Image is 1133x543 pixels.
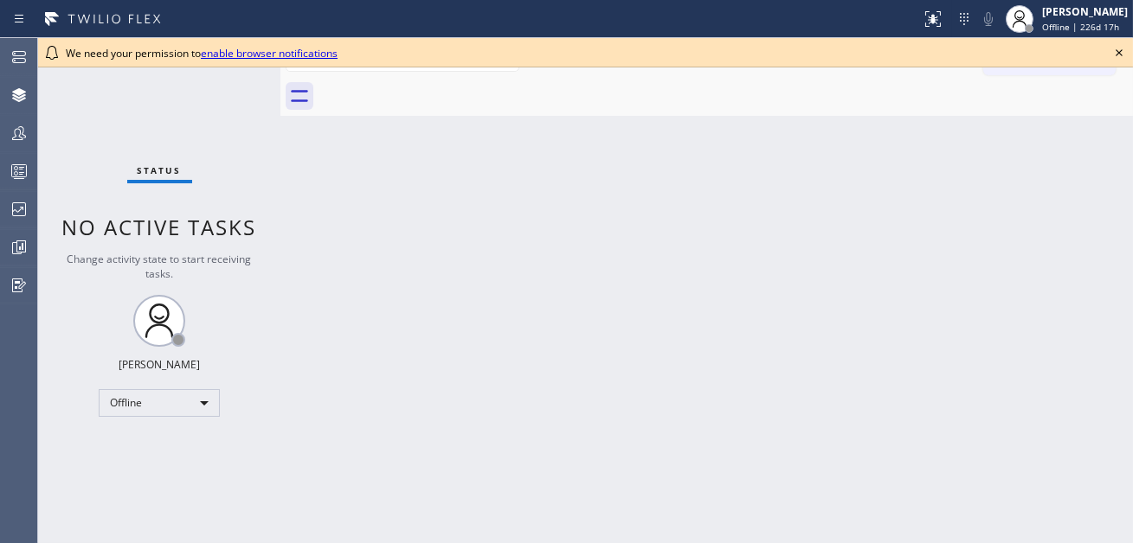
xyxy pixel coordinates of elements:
span: We need your permission to [66,46,338,61]
a: enable browser notifications [201,46,338,61]
div: [PERSON_NAME] [1042,4,1128,19]
div: Offline [99,389,220,417]
div: [PERSON_NAME] [119,357,200,372]
span: Change activity state to start receiving tasks. [68,252,252,281]
span: No active tasks [62,213,257,241]
span: Status [138,164,182,176]
span: Offline | 226d 17h [1042,21,1119,33]
button: Mute [976,7,1001,31]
